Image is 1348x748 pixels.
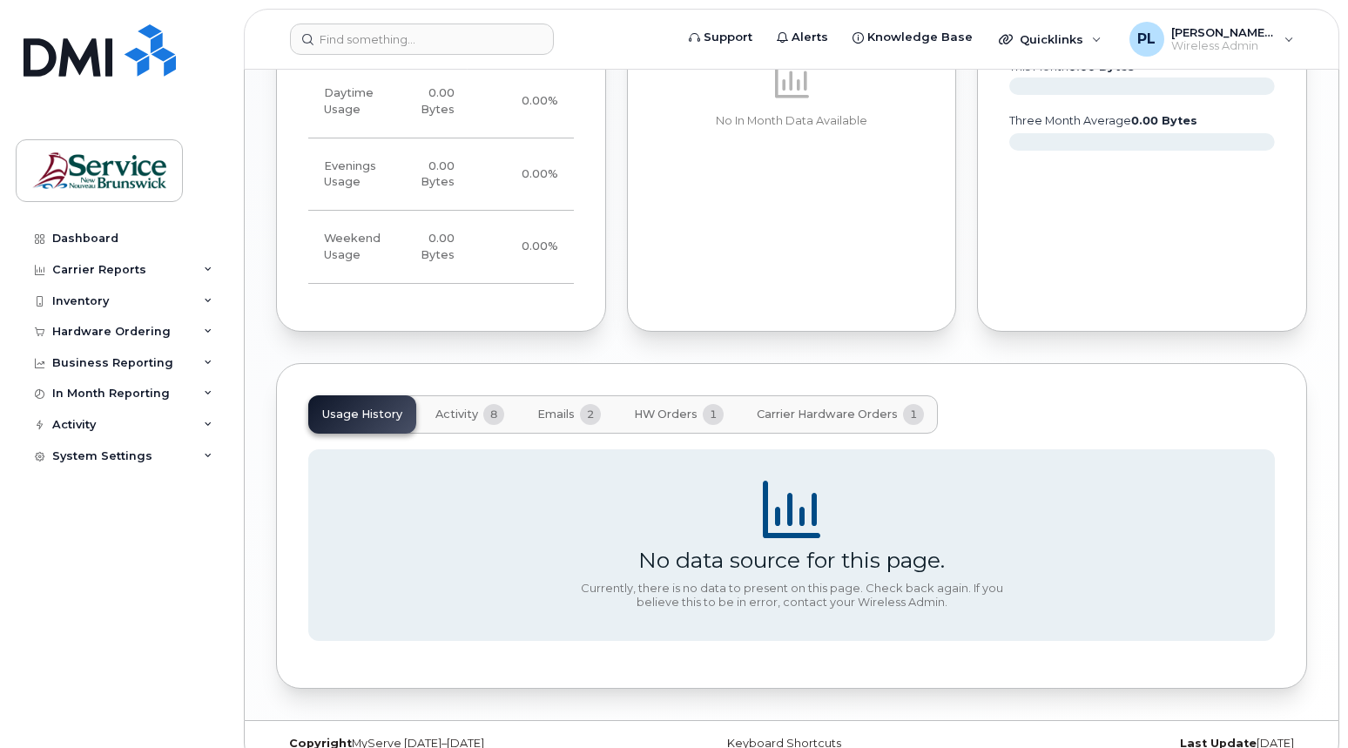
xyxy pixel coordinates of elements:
td: 0.00 Bytes [397,138,470,212]
span: Emails [537,408,575,421]
tr: Friday from 6:00pm to Monday 8:00am [308,211,574,284]
span: 8 [483,404,504,425]
span: Support [704,29,752,46]
td: 0.00% [470,65,574,138]
a: Support [677,20,765,55]
span: Alerts [792,29,828,46]
span: Carrier Hardware Orders [757,408,898,421]
p: No In Month Data Available [659,113,925,129]
td: Daytime Usage [308,65,397,138]
div: Currently, there is no data to present on this page. Check back again. If you believe this to be ... [574,582,1009,609]
td: 0.00 Bytes [397,211,470,284]
span: 1 [703,404,724,425]
span: PL [1137,29,1156,50]
span: Knowledge Base [867,29,973,46]
td: 0.00% [470,138,574,212]
span: HW Orders [634,408,698,421]
span: [PERSON_NAME] (SNB) [1171,25,1276,39]
span: Activity [435,408,478,421]
span: Quicklinks [1020,32,1083,46]
span: 2 [580,404,601,425]
a: Knowledge Base [840,20,985,55]
a: Alerts [765,20,840,55]
tspan: 0.00 Bytes [1131,114,1197,127]
span: 1 [903,404,924,425]
div: No data source for this page. [638,547,945,573]
td: 0.00% [470,211,574,284]
text: three month average [1008,114,1197,127]
td: Weekend Usage [308,211,397,284]
td: 0.00 Bytes [397,65,470,138]
span: Wireless Admin [1171,39,1276,53]
input: Find something... [290,24,554,55]
tr: Weekdays from 6:00pm to 8:00am [308,138,574,212]
div: Quicklinks [987,22,1114,57]
td: Evenings Usage [308,138,397,212]
div: Penney, Lily (SNB) [1117,22,1306,57]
